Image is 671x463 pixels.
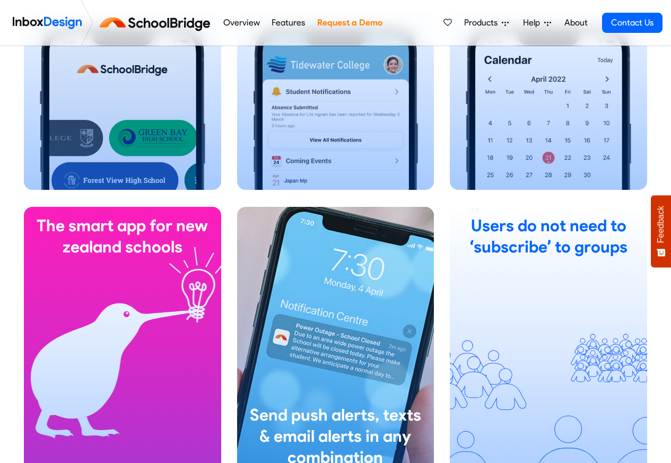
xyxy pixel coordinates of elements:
[602,13,663,33] a: Contact Us
[460,12,513,33] a: Products
[458,215,639,258] div: Users do not need to ‘subscribe’ to groups
[651,195,671,267] button: Feedback - Show survey
[32,215,213,258] div: The smart app for new zealand schools
[220,12,263,33] a: Overview
[269,12,308,33] a: Features
[519,12,555,33] a: Help
[561,12,590,33] a: About
[314,12,385,33] a: Request a Demo
[523,16,544,29] span: Help
[656,206,666,243] span: Feedback
[464,16,502,29] span: Products
[98,10,217,36] img: schoolbridge logo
